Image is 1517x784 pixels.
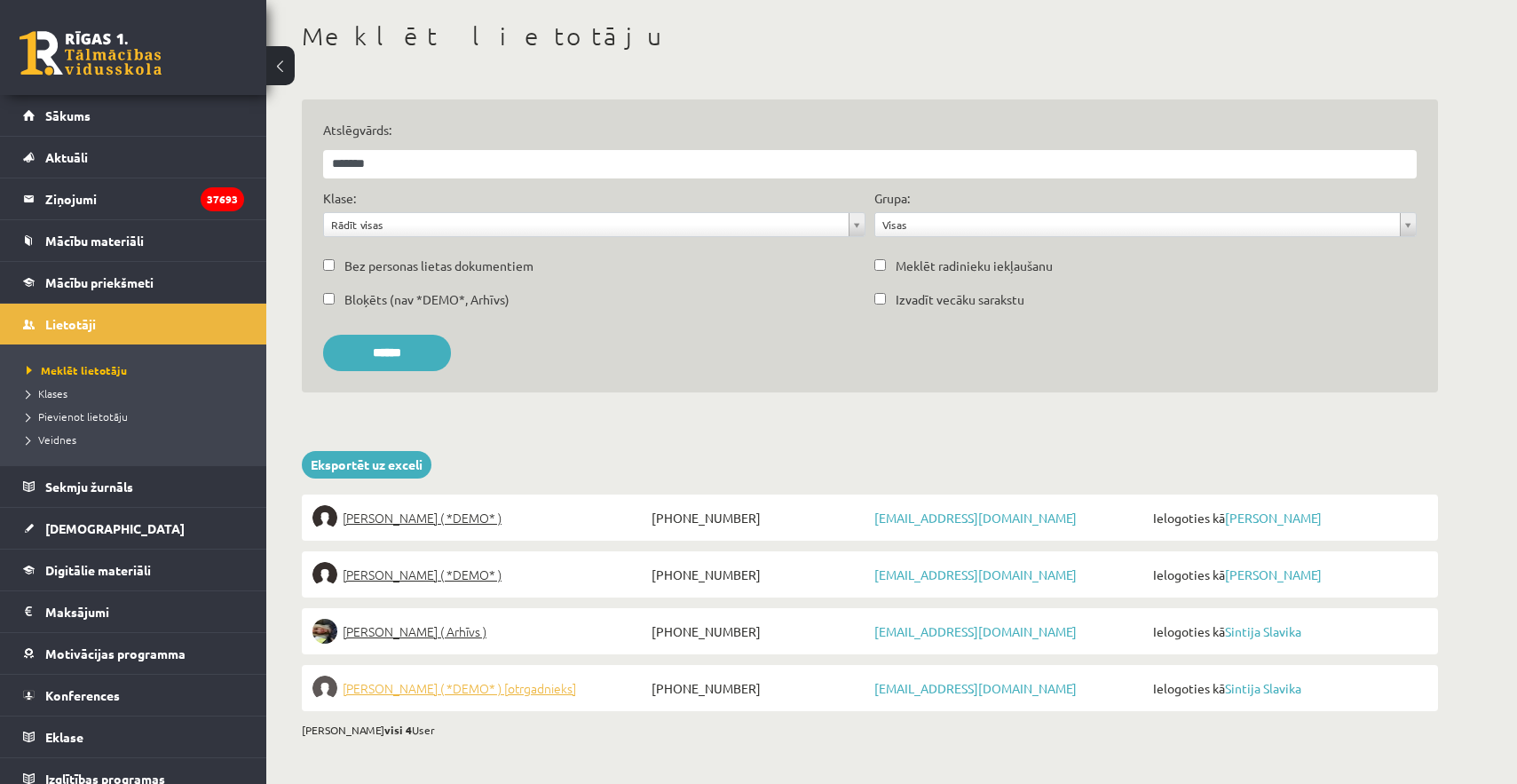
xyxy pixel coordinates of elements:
a: [DEMOGRAPHIC_DATA] [23,508,244,549]
span: Mācību priekšmeti [45,274,154,290]
span: Ielogoties kā [1149,562,1427,587]
h1: Meklēt lietotāju [302,21,1438,51]
span: [DEMOGRAPHIC_DATA] [45,520,185,536]
a: Sintija Slavika [1225,680,1301,696]
span: Mācību materiāli [45,233,144,249]
span: [PERSON_NAME] ( *DEMO* ) [343,562,502,587]
span: Lietotāji [45,316,96,332]
a: Mācību materiāli [23,220,244,261]
span: Klases [27,386,67,400]
a: [EMAIL_ADDRESS][DOMAIN_NAME] [874,623,1077,639]
a: Konferences [23,675,244,716]
img: Sintija Slavika [312,619,337,644]
label: Atslēgvārds: [323,121,1417,139]
img: Laura Černuškina [312,505,337,530]
i: 37693 [201,187,244,211]
legend: Maksājumi [45,591,244,632]
span: Pievienot lietotāju [27,409,128,424]
a: Sekmju žurnāls [23,466,244,507]
a: Eklase [23,717,244,757]
a: [PERSON_NAME] ( Arhīvs ) [312,619,647,644]
img: Kristine Kristine [312,562,337,587]
a: Veidnes [27,432,249,447]
label: Grupa: [874,189,910,208]
span: Rādīt visas [331,213,841,236]
span: Eklase [45,729,83,745]
a: Ziņojumi37693 [23,178,244,219]
span: [PHONE_NUMBER] [647,562,870,587]
a: [PERSON_NAME] ( *DEMO* ) [312,562,647,587]
span: Konferences [45,687,120,703]
span: [PHONE_NUMBER] [647,505,870,530]
a: Meklēt lietotāju [27,362,249,378]
a: Digitālie materiāli [23,550,244,590]
span: Sākums [45,107,91,123]
b: visi 4 [384,723,412,737]
a: [EMAIL_ADDRESS][DOMAIN_NAME] [874,680,1077,696]
span: [PHONE_NUMBER] [647,619,870,644]
a: [PERSON_NAME] [1225,510,1322,526]
a: Sintija Slavika [1225,623,1301,639]
a: [PERSON_NAME] [1225,566,1322,582]
a: Rīgas 1. Tālmācības vidusskola [20,31,162,75]
img: Sintija Slavika [312,676,337,701]
label: Klase: [323,189,356,208]
span: [PERSON_NAME] ( Arhīvs ) [343,619,486,644]
a: Sākums [23,95,244,136]
label: Meklēt radinieku iekļaušanu [896,257,1053,275]
a: Eksportēt uz exceli [302,451,431,479]
a: Lietotāji [23,304,244,344]
a: [EMAIL_ADDRESS][DOMAIN_NAME] [874,510,1077,526]
span: Digitālie materiāli [45,562,151,578]
a: Rādīt visas [324,213,865,236]
span: Ielogoties kā [1149,676,1427,701]
span: [PERSON_NAME] ( *DEMO* ) [343,505,502,530]
label: Izvadīt vecāku sarakstu [896,290,1024,309]
span: Ielogoties kā [1149,619,1427,644]
span: Visas [882,213,1393,236]
label: Bez personas lietas dokumentiem [344,257,533,275]
span: Veidnes [27,432,76,447]
span: Meklēt lietotāju [27,363,127,377]
span: [PHONE_NUMBER] [647,676,870,701]
div: [PERSON_NAME] User [302,722,1438,738]
a: [EMAIL_ADDRESS][DOMAIN_NAME] [874,566,1077,582]
span: Ielogoties kā [1149,505,1427,530]
legend: Ziņojumi [45,178,244,219]
span: Motivācijas programma [45,645,186,661]
span: Aktuāli [45,149,88,165]
a: Mācību priekšmeti [23,262,244,303]
a: Maksājumi [23,591,244,632]
a: Visas [875,213,1416,236]
a: Motivācijas programma [23,633,244,674]
a: Klases [27,385,249,401]
a: [PERSON_NAME] ( *DEMO* ) [otrgadnieks] [312,676,647,701]
label: Bloķēts (nav *DEMO*, Arhīvs) [344,290,510,309]
a: Aktuāli [23,137,244,178]
a: [PERSON_NAME] ( *DEMO* ) [312,505,647,530]
span: Sekmju žurnāls [45,479,133,495]
span: [PERSON_NAME] ( *DEMO* ) [otrgadnieks] [343,676,576,701]
a: Pievienot lietotāju [27,408,249,424]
